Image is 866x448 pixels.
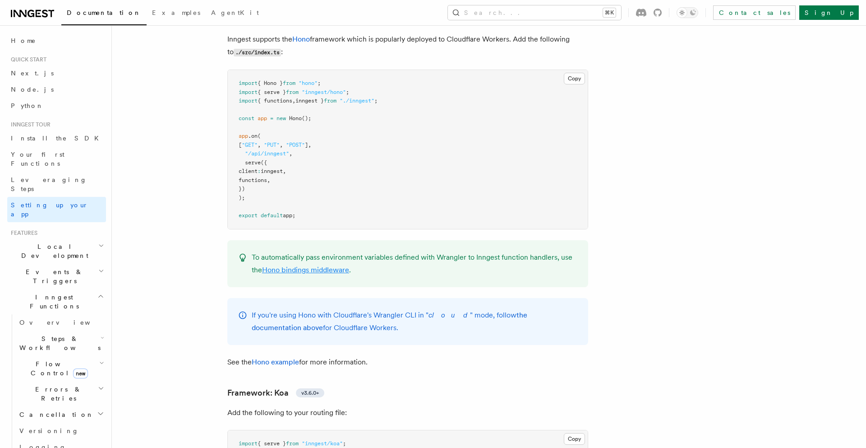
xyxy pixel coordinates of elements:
[7,242,98,260] span: Local Development
[564,433,585,445] button: Copy
[261,159,267,166] span: ({
[305,142,308,148] span: ]
[7,289,106,314] button: Inngest Functions
[292,98,295,104] span: ,
[258,89,286,95] span: { serve }
[152,9,200,16] span: Examples
[283,212,295,219] span: app;
[16,314,106,331] a: Overview
[7,238,106,264] button: Local Development
[302,115,311,121] span: ();
[67,9,141,16] span: Documentation
[245,150,289,157] span: "/api/inngest"
[7,267,98,285] span: Events & Triggers
[280,142,283,148] span: ,
[11,70,54,77] span: Next.js
[7,81,106,98] a: Node.js
[227,387,324,399] a: Framework: Koav3.6.0+
[346,89,349,95] span: ;
[258,133,261,139] span: (
[7,229,37,237] span: Features
[11,36,36,45] span: Home
[7,121,51,128] span: Inngest tour
[239,195,245,201] span: );
[239,133,248,139] span: app
[11,151,64,167] span: Your first Functions
[227,406,588,419] p: Add the following to your routing file:
[286,142,305,148] span: "POST"
[239,142,242,148] span: [
[286,440,299,447] span: from
[11,176,87,192] span: Leveraging Steps
[264,142,280,148] span: "PUT"
[283,168,286,174] span: ,
[206,3,264,24] a: AgentKit
[258,80,283,86] span: { Hono }
[248,133,258,139] span: .on
[239,212,258,219] span: export
[267,177,270,183] span: ,
[301,389,319,397] span: v3.6.0+
[7,65,106,81] a: Next.js
[16,423,106,439] a: Versioning
[211,9,259,16] span: AgentKit
[239,80,258,86] span: import
[239,168,258,174] span: client
[11,102,44,109] span: Python
[16,334,101,352] span: Steps & Workflows
[603,8,616,17] kbd: ⌘K
[289,150,292,157] span: ,
[374,98,378,104] span: ;
[19,427,79,434] span: Versioning
[258,142,261,148] span: ,
[252,251,577,276] p: To automatically pass environment variables defined with Wrangler to Inngest function handlers, u...
[16,381,106,406] button: Errors & Retries
[61,3,147,25] a: Documentation
[7,146,106,172] a: Your first Functions
[448,5,621,20] button: Search...⌘K
[19,319,112,326] span: Overview
[239,115,254,121] span: const
[340,98,374,104] span: "./inngest"
[7,33,106,49] a: Home
[16,385,98,403] span: Errors & Retries
[252,358,299,366] a: Hono example
[239,177,267,183] span: functions
[242,142,258,148] span: "GET"
[239,98,258,104] span: import
[16,406,106,423] button: Cancellation
[292,35,310,43] a: Hono
[286,89,299,95] span: from
[227,356,588,369] p: See the for more information.
[270,115,273,121] span: =
[302,89,346,95] span: "inngest/hono"
[308,142,311,148] span: ,
[73,369,88,378] span: new
[343,440,346,447] span: ;
[7,130,106,146] a: Install the SDK
[239,186,245,192] span: })
[7,264,106,289] button: Events & Triggers
[7,172,106,197] a: Leveraging Steps
[324,98,336,104] span: from
[16,331,106,356] button: Steps & Workflows
[289,115,302,121] span: Hono
[7,293,97,311] span: Inngest Functions
[245,159,261,166] span: serve
[252,309,577,334] p: If you're using Hono with Cloudflare's Wrangler CLI in " " mode, follow for Cloudflare Workers.
[262,266,349,274] a: Hono bindings middleware
[16,356,106,381] button: Flow Controlnew
[799,5,859,20] a: Sign Up
[16,410,94,419] span: Cancellation
[258,98,292,104] span: { functions
[7,98,106,114] a: Python
[318,80,321,86] span: ;
[258,440,286,447] span: { serve }
[564,73,585,84] button: Copy
[16,359,99,378] span: Flow Control
[227,33,588,59] p: Inngest supports the framework which is popularly deployed to Cloudflare Workers. Add the followi...
[677,7,698,18] button: Toggle dark mode
[302,440,343,447] span: "inngest/koa"
[261,212,283,219] span: default
[299,80,318,86] span: "hono"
